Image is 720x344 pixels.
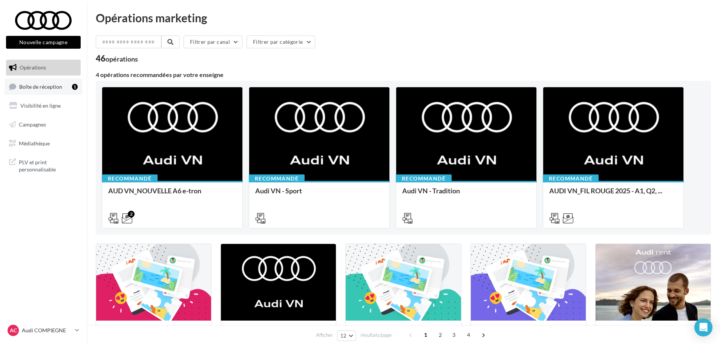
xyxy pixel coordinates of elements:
span: résultats/page [360,332,392,339]
a: Campagnes [5,117,82,133]
span: Visibilité en ligne [20,102,61,109]
span: 1 [420,329,432,341]
div: Recommandé [543,174,599,183]
span: Opérations [20,64,46,71]
a: Opérations [5,60,82,76]
a: Médiathèque [5,136,82,151]
span: AUDI VN_FIL ROUGE 2025 - A1, Q2, ... [549,187,662,195]
span: 4 [463,329,475,341]
div: 46 [96,54,138,63]
span: Médiathèque [19,140,50,146]
a: Boîte de réception1 [5,79,82,95]
button: Filtrer par catégorie [247,35,315,48]
span: 3 [448,329,460,341]
span: 12 [340,333,347,339]
div: 4 opérations recommandées par votre enseigne [96,72,711,78]
span: AUD VN_NOUVELLE A6 e-tron [108,187,201,195]
button: Filtrer par canal [184,35,242,48]
div: Recommandé [102,174,158,183]
a: PLV et print personnalisable [5,154,82,176]
div: opérations [106,56,138,62]
span: AC [10,327,17,334]
span: Audi VN - Sport [255,187,302,195]
span: 2 [434,329,446,341]
div: 1 [72,84,78,90]
div: Recommandé [396,174,452,183]
div: 2 [128,211,135,218]
button: 12 [337,330,356,341]
span: Boîte de réception [19,83,62,89]
div: Open Intercom Messenger [694,318,712,336]
div: Opérations marketing [96,12,711,23]
span: PLV et print personnalisable [19,157,78,173]
p: Audi COMPIEGNE [22,327,72,334]
button: Nouvelle campagne [6,36,81,49]
span: Campagnes [19,121,46,128]
div: Recommandé [249,174,305,183]
span: Afficher [316,332,333,339]
a: AC Audi COMPIEGNE [6,323,81,338]
a: Visibilité en ligne [5,98,82,114]
span: Audi VN - Tradition [402,187,460,195]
